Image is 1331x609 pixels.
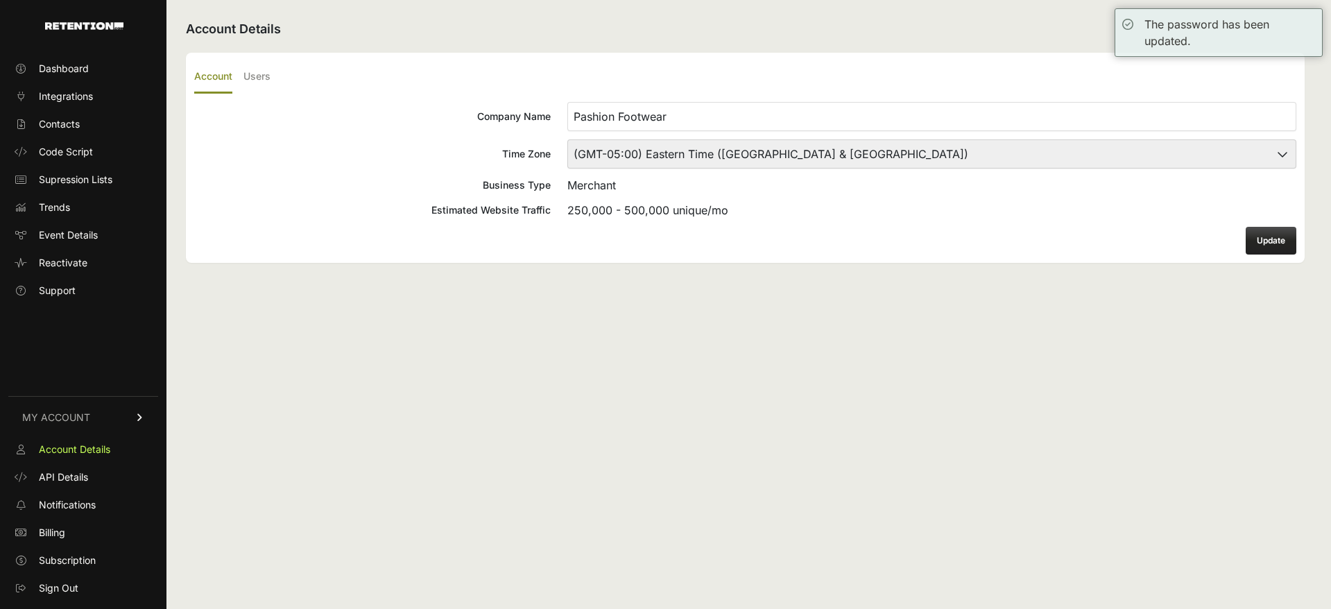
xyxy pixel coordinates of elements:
[8,141,158,163] a: Code Script
[8,252,158,274] a: Reactivate
[8,522,158,544] a: Billing
[243,61,271,94] label: Users
[39,145,93,159] span: Code Script
[22,411,90,424] span: MY ACCOUNT
[567,139,1296,169] select: Time Zone
[39,470,88,484] span: API Details
[567,177,1296,194] div: Merchant
[39,284,76,298] span: Support
[39,228,98,242] span: Event Details
[39,173,112,187] span: Supression Lists
[194,203,551,217] div: Estimated Website Traffic
[8,577,158,599] a: Sign Out
[8,169,158,191] a: Supression Lists
[8,396,158,438] a: MY ACCOUNT
[8,466,158,488] a: API Details
[8,85,158,108] a: Integrations
[39,554,96,567] span: Subscription
[8,113,158,135] a: Contacts
[39,498,96,512] span: Notifications
[39,256,87,270] span: Reactivate
[186,19,1305,39] h2: Account Details
[194,178,551,192] div: Business Type
[39,526,65,540] span: Billing
[39,200,70,214] span: Trends
[1144,16,1315,49] div: The password has been updated.
[45,22,123,30] img: Retention.com
[194,61,232,94] label: Account
[39,581,78,595] span: Sign Out
[39,89,93,103] span: Integrations
[8,196,158,218] a: Trends
[39,443,110,456] span: Account Details
[8,280,158,302] a: Support
[8,224,158,246] a: Event Details
[8,549,158,572] a: Subscription
[39,117,80,131] span: Contacts
[8,494,158,516] a: Notifications
[567,102,1296,131] input: Company Name
[8,58,158,80] a: Dashboard
[194,147,551,161] div: Time Zone
[8,438,158,461] a: Account Details
[567,202,1296,218] div: 250,000 - 500,000 unique/mo
[1246,227,1296,255] button: Update
[39,62,89,76] span: Dashboard
[194,110,551,123] div: Company Name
